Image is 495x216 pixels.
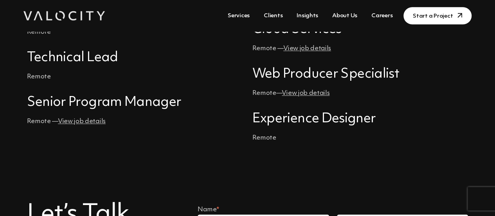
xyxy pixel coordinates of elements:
a: Careers [368,9,396,23]
h4: Web Producer Specialist [252,66,468,82]
p: Remote [27,72,243,82]
h4: Senior Program Manager [27,94,243,111]
p: Remote [252,133,468,143]
p: Remote — [252,44,468,53]
a: View job details [283,45,331,52]
p: Remote [27,27,243,37]
a: Clients [261,9,286,23]
a: Services [225,9,253,23]
p: Remote — [27,117,243,126]
a: About Us [329,9,360,23]
h4: Experience Designer [252,111,468,127]
a: Start a Project [403,7,472,24]
legend: Name [198,205,219,214]
img: Valocity Digital [23,11,105,20]
a: Insights [293,9,321,23]
h4: Technical Lead [27,49,243,66]
a: View job details [58,118,106,125]
a: View job details [282,90,329,96]
p: Remote— [252,89,468,98]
